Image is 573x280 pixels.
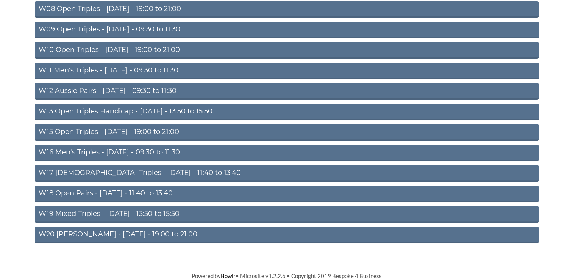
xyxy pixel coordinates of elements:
[35,227,539,243] a: W20 [PERSON_NAME] - [DATE] - 19:00 to 21:00
[35,22,539,38] a: W09 Open Triples - [DATE] - 09:30 to 11:30
[35,206,539,223] a: W19 Mixed Triples - [DATE] - 13:50 to 15:50
[192,272,382,279] span: Powered by • Microsite v1.2.2.6 • Copyright 2019 Bespoke 4 Business
[35,42,539,59] a: W10 Open Triples - [DATE] - 19:00 to 21:00
[35,1,539,18] a: W08 Open Triples - [DATE] - 19:00 to 21:00
[35,104,539,120] a: W13 Open Triples Handicap - [DATE] - 13:50 to 15:50
[35,63,539,79] a: W11 Men's Triples - [DATE] - 09:30 to 11:30
[221,272,236,279] a: Bowlr
[35,83,539,100] a: W12 Aussie Pairs - [DATE] - 09:30 to 11:30
[35,145,539,161] a: W16 Men's Triples - [DATE] - 09:30 to 11:30
[35,165,539,182] a: W17 [DEMOGRAPHIC_DATA] Triples - [DATE] - 11:40 to 13:40
[35,124,539,141] a: W15 Open Triples - [DATE] - 19:00 to 21:00
[35,186,539,202] a: W18 Open Pairs - [DATE] - 11:40 to 13:40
